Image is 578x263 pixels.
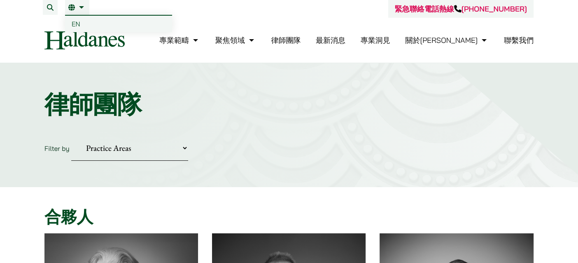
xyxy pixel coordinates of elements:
[215,35,256,45] a: 聚焦領域
[159,35,200,45] a: 專業範疇
[361,35,390,45] a: 專業洞見
[316,35,345,45] a: 最新消息
[44,31,125,49] img: Logo of Haldanes
[405,35,489,45] a: 關於何敦
[44,144,70,153] label: Filter by
[68,4,86,11] a: 繁
[72,20,80,28] span: EN
[504,35,534,45] a: 聯繫我們
[44,89,534,119] h1: 律師團隊
[395,4,527,14] a: 緊急聯絡電話熱線[PHONE_NUMBER]
[271,35,301,45] a: 律師團隊
[65,16,172,32] a: Switch to EN
[44,207,534,227] h2: 合夥人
